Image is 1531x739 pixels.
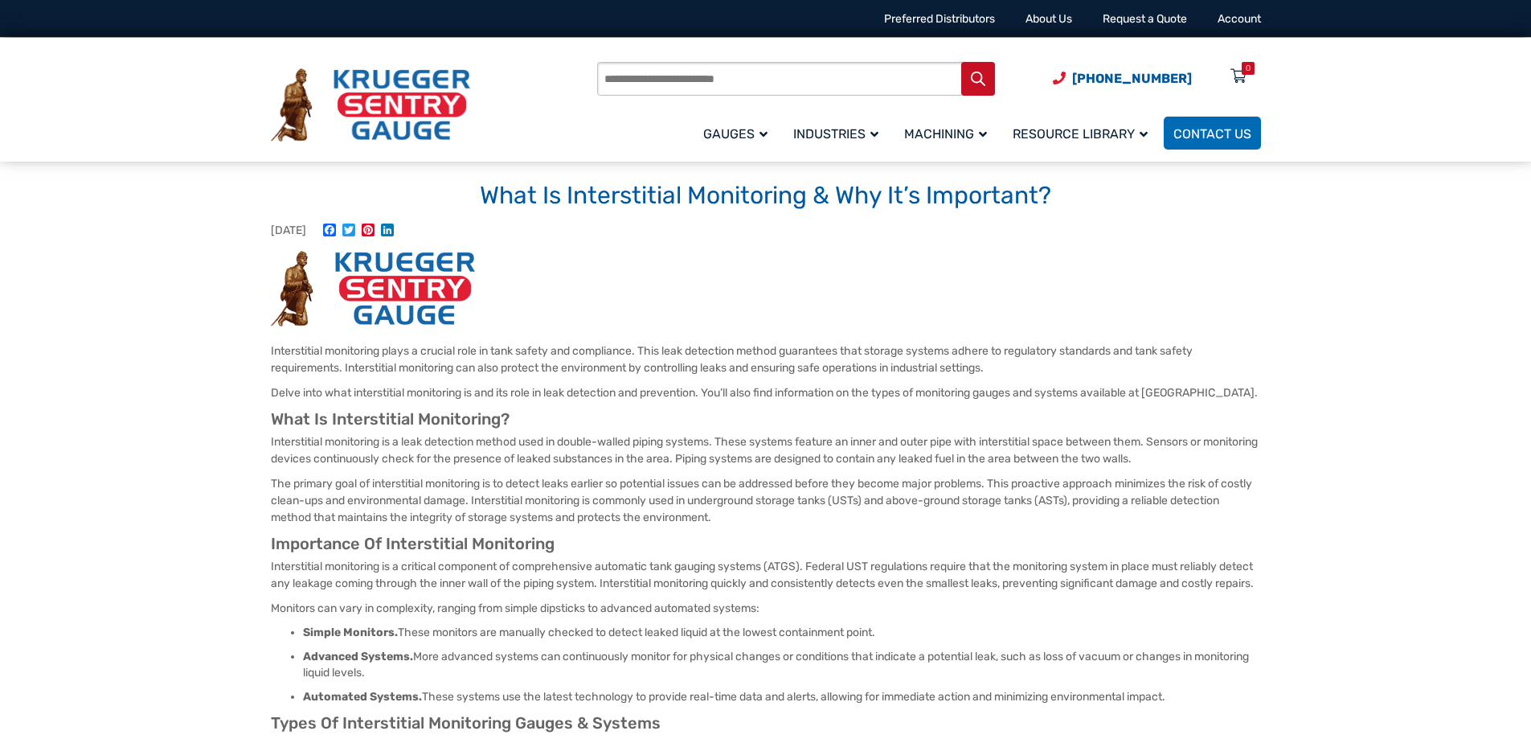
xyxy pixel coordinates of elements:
strong: Automated Systems. [303,690,422,704]
img: Krueger Sentry Gauge [271,68,470,142]
a: LinkedIn [378,224,397,239]
a: Phone Number (920) 434-8860 [1053,68,1192,88]
li: These systems use the latest technology to provide real-time data and alerts, allowing for immedi... [303,689,1261,705]
span: [DATE] [271,224,306,237]
a: Pinterest [358,224,378,239]
p: Delve into what interstitial monitoring is and its role in leak detection and prevention. You’ll ... [271,384,1261,401]
span: Machining [904,126,987,142]
a: Account [1218,12,1261,26]
span: [PHONE_NUMBER] [1072,71,1192,86]
p: Interstitial monitoring is a critical component of comprehensive automatic tank gauging systems (... [271,558,1261,592]
a: Industries [784,114,894,152]
h2: Importance Of Interstitial Monitoring [271,534,1261,554]
a: Request a Quote [1103,12,1187,26]
a: Preferred Distributors [884,12,995,26]
span: Industries [793,126,878,142]
h2: What Is Interstitial Monitoring? [271,409,1261,429]
p: Interstitial monitoring plays a crucial role in tank safety and compliance. This leak detection m... [271,343,1261,376]
a: Twitter [339,224,358,239]
h1: What Is Interstitial Monitoring & Why It’s Important? [271,181,1261,211]
a: Resource Library [1003,114,1164,152]
strong: Advanced Systems. [303,650,413,663]
a: Gauges [694,114,784,152]
a: Facebook [320,224,339,239]
p: Monitors can vary in complexity, ranging from simple dipsticks to advanced automated systems: [271,600,1261,617]
p: Interstitial monitoring is a leak detection method used in double-walled piping systems. These sy... [271,433,1261,467]
li: More advanced systems can continuously monitor for physical changes or conditions that indicate a... [303,649,1261,681]
a: About Us [1025,12,1072,26]
span: Gauges [703,126,768,142]
img: What Is Interstitial Monitoring & Why It’s Important? [271,251,475,326]
span: Resource Library [1013,126,1148,142]
li: These monitors are manually checked to detect leaked liquid at the lowest containment point. [303,625,1261,641]
div: 0 [1246,62,1251,75]
a: Contact Us [1164,117,1261,150]
span: Contact Us [1173,126,1251,142]
strong: Simple Monitors. [303,626,398,639]
p: The primary goal of interstitial monitoring is to detect leaks earlier so potential issues can be... [271,475,1261,526]
h2: Types Of Interstitial Monitoring Gauges & Systems [271,713,1261,733]
a: Machining [894,114,1003,152]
